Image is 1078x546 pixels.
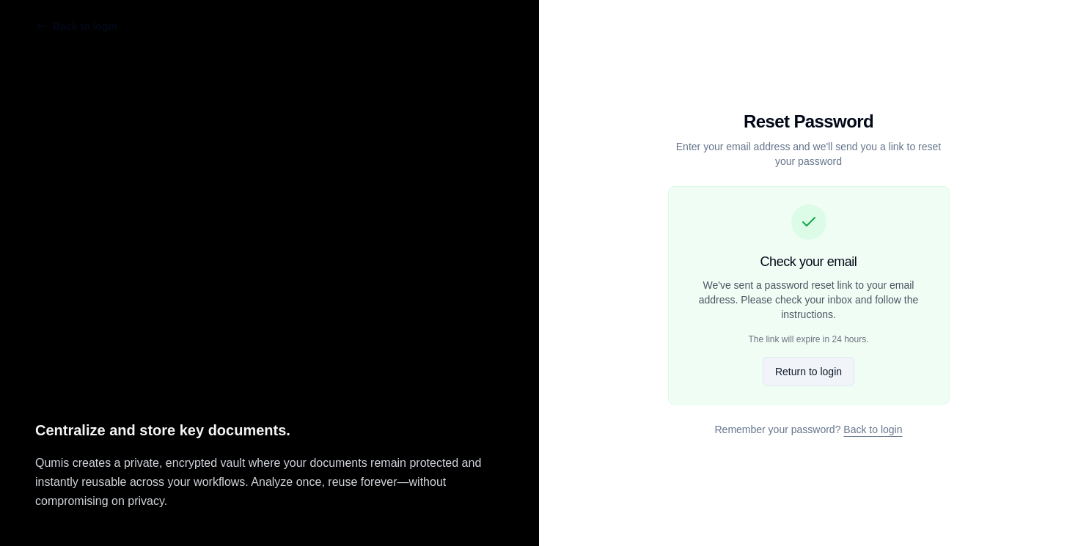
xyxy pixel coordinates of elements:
p: The link will expire in 24 hours. [748,333,868,345]
p: Enter your email address and we'll send you a link to reset your password [668,139,950,169]
p: Remember your password? [668,422,950,437]
button: Return to login [763,357,854,386]
button: Back to login [23,12,129,41]
h3: Check your email [760,251,857,272]
p: Qumis creates a private, encrypted vault where your documents remain protected and instantly reus... [35,454,504,511]
p: We've sent a password reset link to your email address. Please check your inbox and follow the in... [686,278,931,322]
p: Centralize and store key documents. [35,418,504,443]
a: Back to login [843,424,902,435]
h1: Reset Password [668,110,950,133]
